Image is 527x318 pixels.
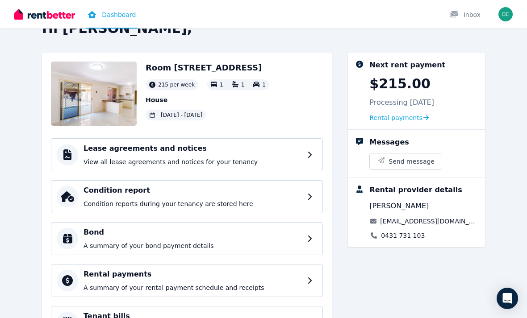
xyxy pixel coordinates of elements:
span: Rental payments [369,113,422,122]
p: House [146,95,269,104]
div: Open Intercom Messenger [497,288,518,309]
p: Processing [DATE] [369,97,434,108]
a: [EMAIL_ADDRESS][DOMAIN_NAME] [380,217,478,226]
h2: Hi [PERSON_NAME], [42,21,485,37]
div: Next rent payment [369,60,445,70]
h4: Condition report [84,185,302,196]
span: 1 [241,82,245,88]
span: Send message [389,157,435,166]
p: $215.00 [369,76,431,92]
button: Send message [370,153,442,169]
h4: Bond [84,227,302,238]
img: Property Url [51,62,137,126]
h2: Room [STREET_ADDRESS] [146,62,269,74]
span: [PERSON_NAME] [369,201,429,211]
div: Rental provider details [369,185,462,195]
a: Rental payments [369,113,429,122]
span: 1 [220,82,223,88]
a: 0431 731 103 [381,231,425,240]
h4: Lease agreements and notices [84,143,302,154]
div: Messages [369,137,409,148]
span: [DATE] - [DATE] [161,112,202,119]
p: Condition reports during your tenancy are stored here [84,199,302,208]
h4: Rental payments [84,269,302,280]
p: A summary of your rental payment schedule and receipts [84,283,302,292]
p: A summary of your bond payment details [84,241,302,250]
span: 1 [262,82,266,88]
p: View all lease agreements and notices for your tenancy [84,157,302,166]
img: RentBetter [14,8,75,21]
span: 215 per week [158,81,195,88]
div: Inbox [449,10,481,19]
img: Ben Findley [498,7,513,21]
